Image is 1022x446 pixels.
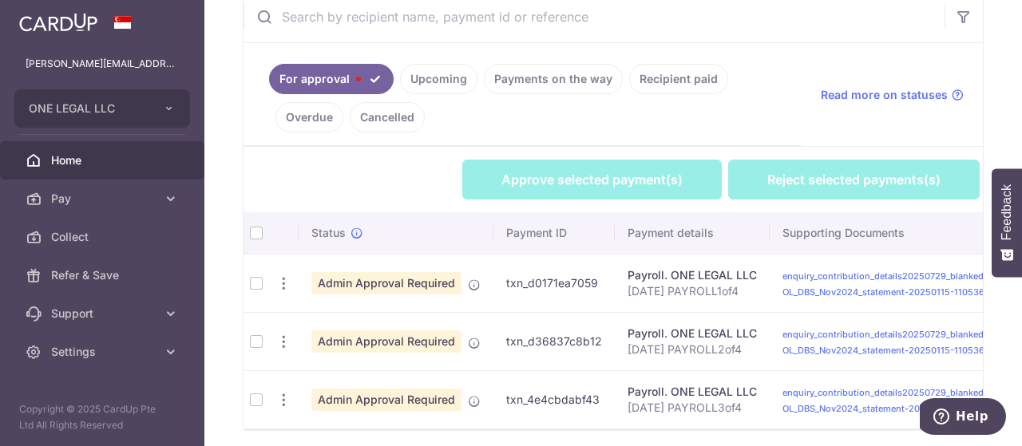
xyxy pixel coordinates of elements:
[493,254,615,312] td: txn_d0171ea7059
[782,345,1001,356] a: OL_DBS_Nov2024_statement-20250115-110536.pdf
[821,87,948,103] span: Read more on statuses
[26,56,179,72] p: [PERSON_NAME][EMAIL_ADDRESS][DOMAIN_NAME]
[311,389,461,411] span: Admin Approval Required
[1000,184,1014,240] span: Feedback
[493,370,615,428] td: txn_4e4cbdabf43
[311,272,461,294] span: Admin Approval Required
[493,212,615,254] th: Payment ID
[51,306,156,322] span: Support
[311,225,346,241] span: Status
[29,101,147,116] span: ONE LEGAL LLC
[628,341,757,357] p: [DATE] PAYROLL2of4
[51,229,156,245] span: Collect
[628,326,757,341] div: Payroll. ONE LEGAL LLC
[920,398,1006,438] iframe: Opens a widget where you can find more information
[51,267,156,283] span: Refer & Save
[628,400,757,416] p: [DATE] PAYROLL3of4
[269,64,394,94] a: For approval
[628,283,757,299] p: [DATE] PAYROLL1of4
[782,286,1001,298] a: OL_DBS_Nov2024_statement-20250115-110536.pdf
[629,64,728,94] a: Recipient paid
[628,267,757,283] div: Payroll. ONE LEGAL LLC
[782,403,1001,414] a: OL_DBS_Nov2024_statement-20250115-110536.pdf
[51,152,156,168] span: Home
[51,344,156,360] span: Settings
[615,212,770,254] th: Payment details
[493,312,615,370] td: txn_d36837c8b12
[51,191,156,207] span: Pay
[275,102,343,132] a: Overdue
[992,168,1022,277] button: Feedback - Show survey
[350,102,425,132] a: Cancelled
[311,330,461,353] span: Admin Approval Required
[484,64,623,94] a: Payments on the way
[14,89,190,128] button: ONE LEGAL LLC
[821,87,964,103] a: Read more on statuses
[400,64,477,94] a: Upcoming
[19,13,97,32] img: CardUp
[628,384,757,400] div: Payroll. ONE LEGAL LLC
